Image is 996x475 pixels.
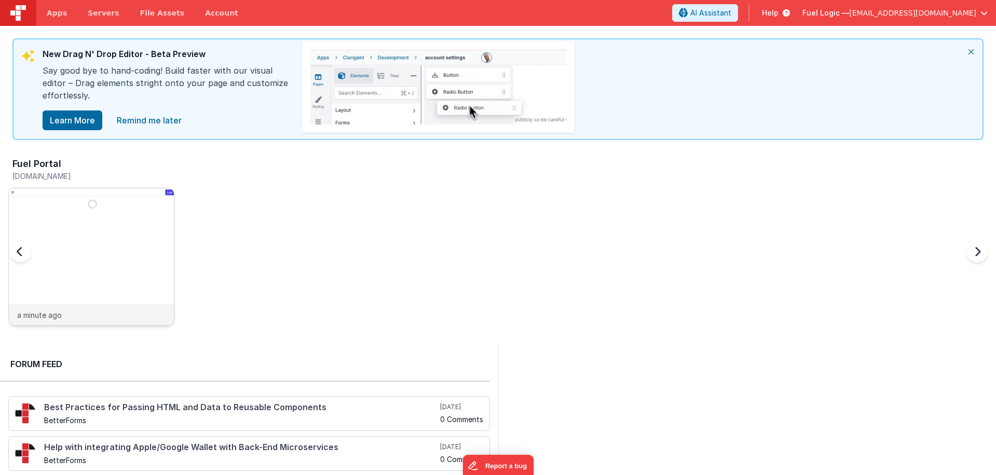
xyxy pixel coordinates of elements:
[43,64,292,110] div: Say good bye to hand-coding! Build faster with our visual editor – Drag elements stright onto you...
[440,455,483,463] h5: 0 Comments
[15,443,36,464] img: 295_2.png
[44,456,438,464] h5: BetterForms
[44,416,438,424] h5: BetterForms
[802,8,988,18] button: Fuel Logic — [EMAIL_ADDRESS][DOMAIN_NAME]
[8,436,490,471] a: Help with integrating Apple/Google Wallet with Back-End Microservices BetterForms [DATE] 0 Comments
[44,403,438,412] h4: Best Practices for Passing HTML and Data to Reusable Components
[802,8,849,18] span: Fuel Logic —
[440,415,483,423] h5: 0 Comments
[47,8,67,18] span: Apps
[849,8,976,18] span: [EMAIL_ADDRESS][DOMAIN_NAME]
[8,396,490,431] a: Best Practices for Passing HTML and Data to Reusable Components BetterForms [DATE] 0 Comments
[88,8,119,18] span: Servers
[690,8,731,18] span: AI Assistant
[111,110,188,131] a: close
[43,48,292,64] div: New Drag N' Drop Editor - Beta Preview
[12,172,174,180] h5: [DOMAIN_NAME]
[12,159,61,169] h3: Fuel Portal
[10,358,480,370] h2: Forum Feed
[15,403,36,424] img: 295_2.png
[140,8,185,18] span: File Assets
[440,403,483,411] h5: [DATE]
[960,39,983,64] i: close
[762,8,779,18] span: Help
[440,443,483,451] h5: [DATE]
[43,110,102,130] button: Learn More
[672,4,738,22] button: AI Assistant
[44,443,438,452] h4: Help with integrating Apple/Google Wallet with Back-End Microservices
